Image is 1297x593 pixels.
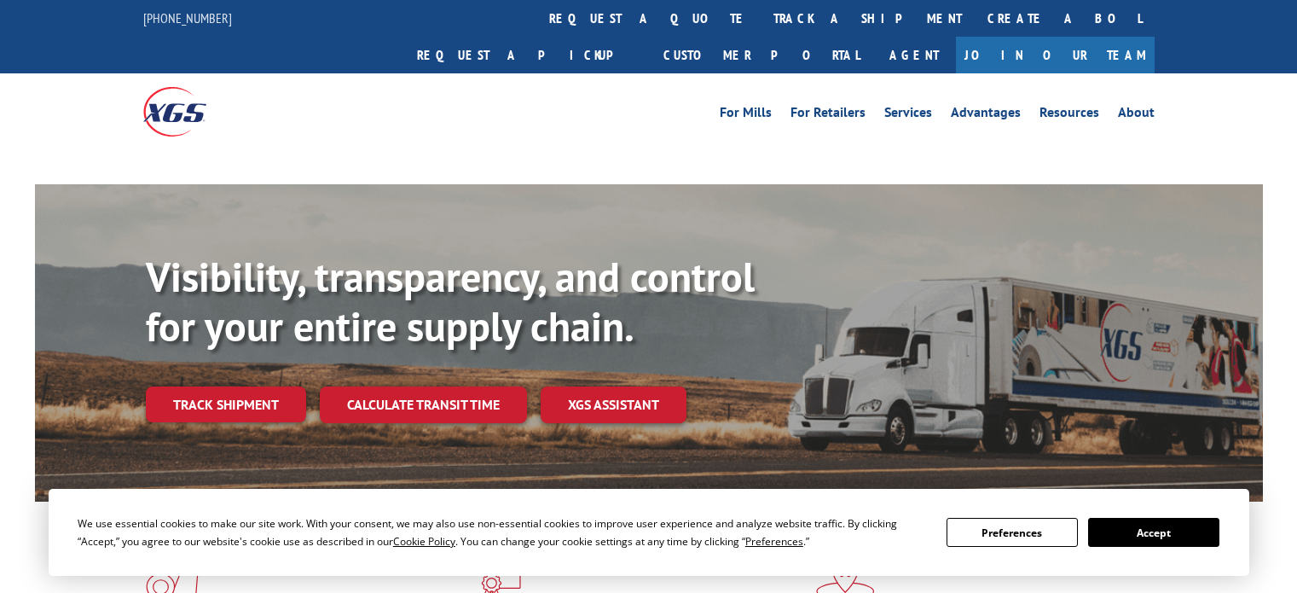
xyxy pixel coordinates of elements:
[1039,106,1099,125] a: Resources
[872,37,956,73] a: Agent
[745,534,803,549] span: Preferences
[320,387,527,423] a: Calculate transit time
[720,106,772,125] a: For Mills
[49,489,1249,576] div: Cookie Consent Prompt
[884,106,932,125] a: Services
[951,106,1021,125] a: Advantages
[404,37,651,73] a: Request a pickup
[956,37,1155,73] a: Join Our Team
[947,518,1078,547] button: Preferences
[1088,518,1219,547] button: Accept
[146,250,755,352] b: Visibility, transparency, and control for your entire supply chain.
[1118,106,1155,125] a: About
[651,37,872,73] a: Customer Portal
[78,515,926,550] div: We use essential cookies to make our site work. With your consent, we may also use non-essential ...
[143,9,232,26] a: [PHONE_NUMBER]
[393,534,455,549] span: Cookie Policy
[541,387,686,423] a: XGS ASSISTANT
[790,106,866,125] a: For Retailers
[146,387,306,422] a: Track shipment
